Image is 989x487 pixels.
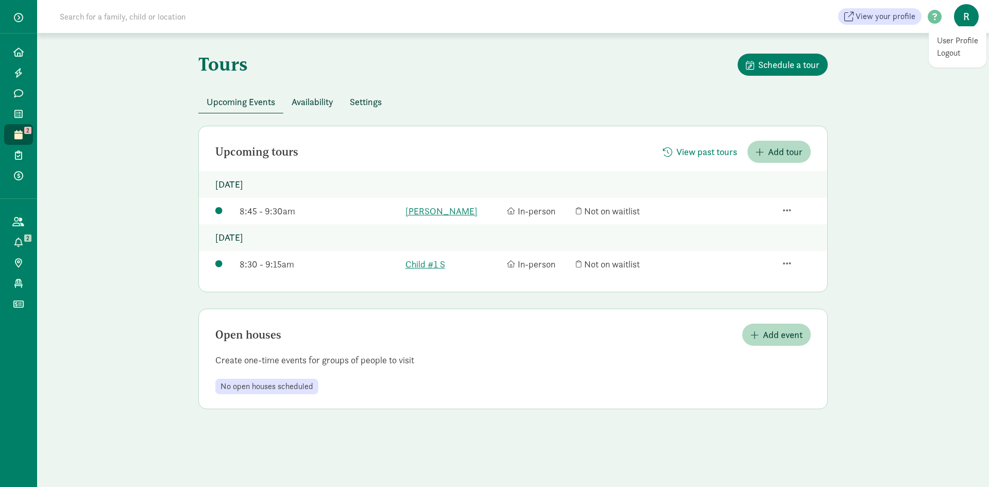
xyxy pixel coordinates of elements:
a: View past tours [655,146,745,158]
a: [PERSON_NAME] [405,204,502,218]
div: Not on waitlist [576,257,672,271]
a: User Profile [937,35,978,47]
p: Create one-time events for groups of people to visit [199,354,827,366]
a: 2 [4,232,33,253]
span: 2 [24,127,31,134]
button: Upcoming Events [198,91,283,113]
h2: Open houses [215,329,281,341]
span: Schedule a tour [758,58,820,72]
button: Add tour [747,141,811,163]
button: Availability [283,91,342,113]
a: View your profile [838,8,922,25]
a: Child #1 S [405,257,502,271]
button: Schedule a tour [738,54,828,76]
span: View your profile [856,10,915,23]
span: No open houses scheduled [220,382,313,391]
div: Not on waitlist [576,204,672,218]
h1: Tours [198,54,248,74]
iframe: Chat Widget [937,438,989,487]
div: 8:45 - 9:30am [240,204,400,218]
a: Logout [937,47,978,59]
span: Add event [763,328,803,342]
span: Settings [350,95,382,109]
div: 8:30 - 9:15am [240,257,400,271]
button: View past tours [655,141,745,163]
span: Availability [292,95,333,109]
p: [DATE] [199,224,827,251]
span: 2 [24,234,31,242]
span: Add tour [768,145,803,159]
div: In-person [507,257,571,271]
button: Add event [742,324,811,346]
a: 2 [4,124,33,145]
span: View past tours [676,145,737,159]
h2: Upcoming tours [215,146,298,158]
span: Upcoming Events [207,95,275,109]
span: R [954,4,979,29]
p: [DATE] [199,171,827,198]
button: Settings [342,91,390,113]
div: In-person [507,204,571,218]
input: Search for a family, child or location [54,6,343,27]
